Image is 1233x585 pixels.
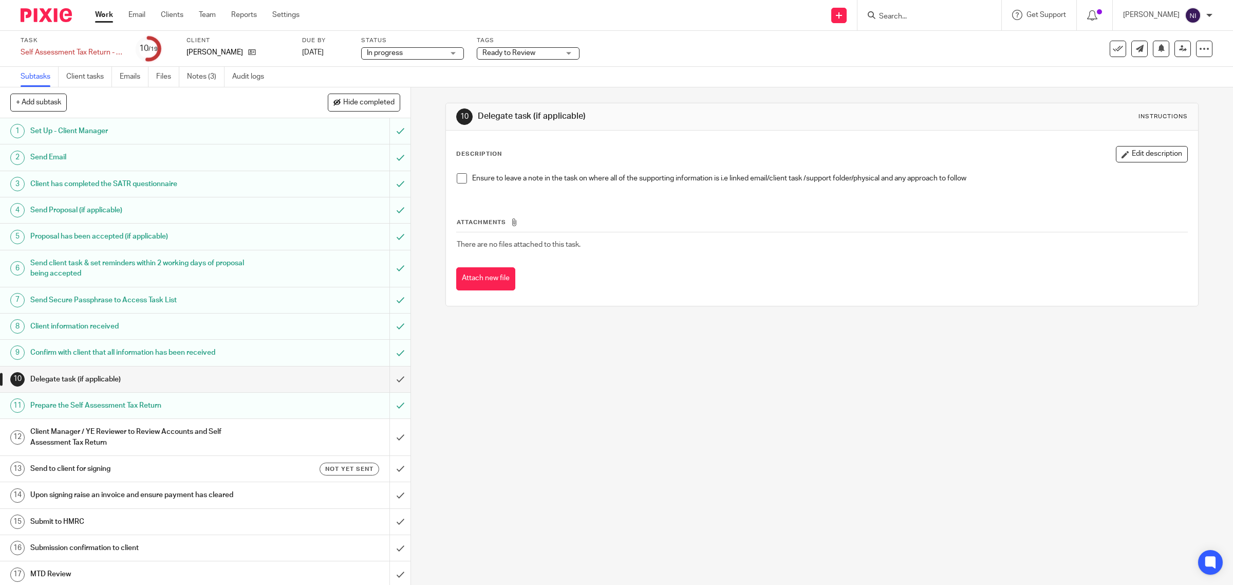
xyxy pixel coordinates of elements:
div: 13 [10,462,25,476]
a: Team [199,10,216,20]
a: Emails [120,67,148,87]
a: Client tasks [66,67,112,87]
label: Tags [477,36,580,45]
h1: MTD Review [30,566,263,582]
div: 3 [10,177,25,191]
h1: Delegate task (if applicable) [30,372,263,387]
img: Pixie [21,8,72,22]
h1: Send to client for signing [30,461,263,477]
div: 4 [10,203,25,217]
a: Settings [272,10,300,20]
a: Work [95,10,113,20]
span: Hide completed [343,99,395,107]
div: 14 [10,488,25,503]
span: Get Support [1026,11,1066,19]
div: 10 [456,108,473,125]
div: 11 [10,398,25,413]
h1: Confirm with client that all information has been received [30,345,263,360]
h1: Submit to HMRC [30,514,263,529]
div: 17 [10,568,25,582]
h1: Client information received [30,319,263,334]
h1: Send Proposal (if applicable) [30,203,263,218]
h1: Client has completed the SATR questionnaire [30,176,263,192]
label: Client [186,36,289,45]
a: Reports [231,10,257,20]
span: In progress [367,49,403,57]
div: 16 [10,541,25,555]
label: Status [361,36,464,45]
h1: Send client task & set reminders within 2 working days of proposal being accepted [30,255,263,282]
div: 2 [10,151,25,165]
a: Clients [161,10,183,20]
p: Ensure to leave a note in the task on where all of the supporting information is i.e linked email... [472,173,1188,184]
span: [DATE] [302,49,324,56]
div: 8 [10,319,25,334]
div: 7 [10,293,25,307]
p: [PERSON_NAME] [1123,10,1180,20]
h1: Send Secure Passphrase to Access Task List [30,292,263,308]
a: Subtasks [21,67,59,87]
span: Not yet sent [325,465,373,473]
div: 6 [10,261,25,276]
button: Hide completed [328,94,400,111]
h1: Delegate task (if applicable) [478,111,844,122]
h1: Send Email [30,150,263,165]
h1: Upon signing raise an invoice and ensure payment has cleared [30,487,263,503]
span: Attachments [457,220,506,225]
a: Audit logs [232,67,272,87]
div: Instructions [1138,113,1188,121]
button: Edit description [1116,146,1188,162]
a: Notes (3) [187,67,225,87]
div: 5 [10,230,25,244]
button: Attach new file [456,267,515,290]
a: Email [128,10,145,20]
div: 1 [10,124,25,138]
span: There are no files attached to this task. [457,241,581,248]
input: Search [878,12,970,22]
button: + Add subtask [10,94,67,111]
div: Self Assessment Tax Return - [DATE]-[DATE] [21,47,123,58]
div: Self Assessment Tax Return - 2024-2025 [21,47,123,58]
div: 9 [10,345,25,360]
p: [PERSON_NAME] [186,47,243,58]
div: 12 [10,430,25,445]
h1: Prepare the Self Assessment Tax Return [30,398,263,413]
span: Ready to Review [482,49,535,57]
label: Due by [302,36,348,45]
label: Task [21,36,123,45]
div: 10 [10,372,25,387]
h1: Proposal has been accepted (if applicable) [30,229,263,244]
h1: Submission confirmation to client [30,540,263,556]
h1: Set Up - Client Manager [30,123,263,139]
h1: Client Manager / YE Reviewer to Review Accounts and Self Assessment Tax Return [30,424,263,450]
div: 15 [10,515,25,529]
div: 10 [139,43,158,54]
a: Files [156,67,179,87]
p: Description [456,150,502,158]
img: svg%3E [1185,7,1201,24]
small: /19 [148,46,158,52]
